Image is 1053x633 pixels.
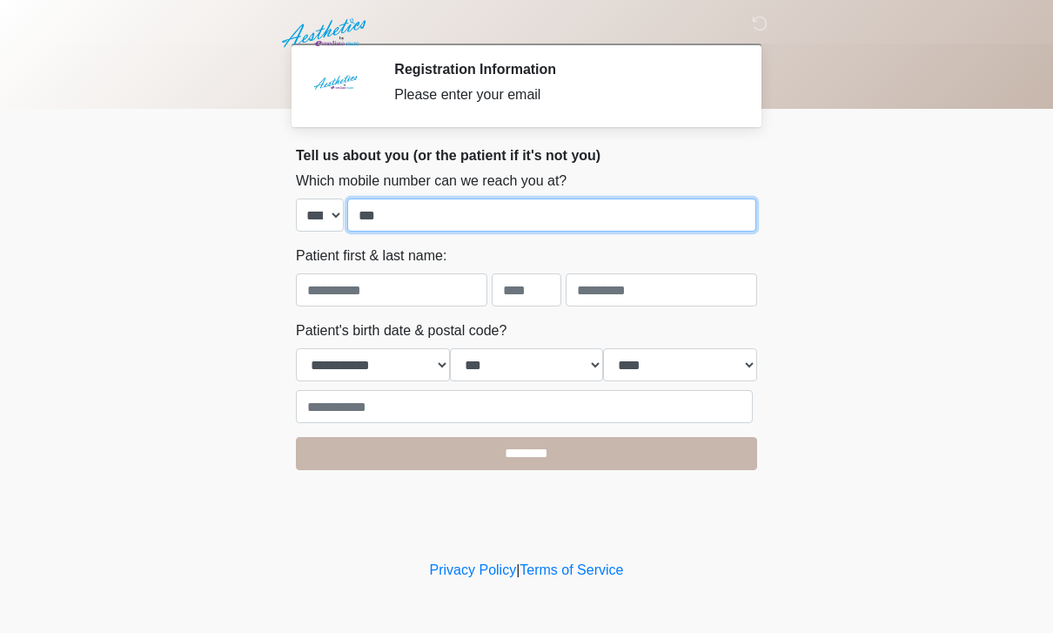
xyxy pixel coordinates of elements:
label: Patient's birth date & postal code? [296,320,506,341]
div: Please enter your email [394,84,731,105]
a: Privacy Policy [430,562,517,577]
label: Which mobile number can we reach you at? [296,171,567,192]
a: Terms of Service [520,562,623,577]
label: Patient first & last name: [296,246,446,266]
a: | [516,562,520,577]
h2: Registration Information [394,61,731,77]
h2: Tell us about you (or the patient if it's not you) [296,147,757,164]
img: Agent Avatar [309,61,361,113]
img: Aesthetics by Emediate Cure Logo [278,13,373,53]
